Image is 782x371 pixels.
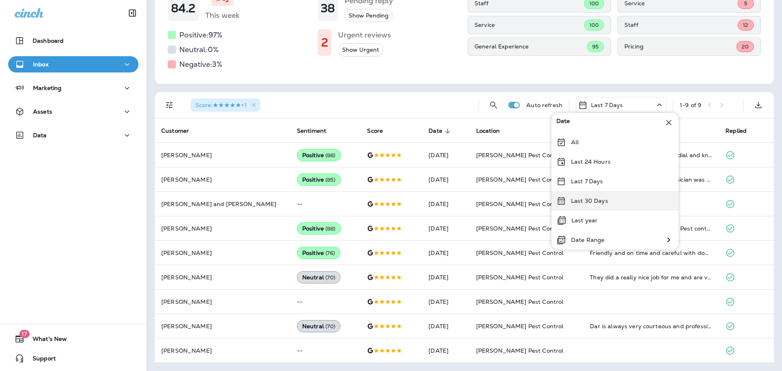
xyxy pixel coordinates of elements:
[161,127,200,135] span: Customer
[345,9,393,22] button: Show Pending
[476,151,564,159] span: [PERSON_NAME] Pest Control
[179,43,219,56] h5: Neutral: 0 %
[205,9,239,22] h5: This week
[592,43,599,50] span: 95
[8,127,138,143] button: Data
[476,225,564,232] span: [PERSON_NAME] Pest Control
[121,5,144,21] button: Collapse Sidebar
[161,176,284,183] p: [PERSON_NAME]
[624,22,738,28] p: Staff
[680,102,701,108] div: 1 - 9 of 9
[19,330,29,338] span: 17
[338,29,391,42] h5: Urgent reviews
[476,323,564,330] span: [PERSON_NAME] Pest Control
[297,149,341,161] div: Positive
[297,173,341,186] div: Positive
[571,139,579,145] p: All
[476,249,564,257] span: [PERSON_NAME] Pest Control
[33,37,64,44] p: Dashboard
[476,298,564,305] span: [PERSON_NAME] Pest Control
[590,273,712,281] div: They did a really nice job for me and are very friendly too work with.
[161,225,284,232] p: [PERSON_NAME]
[571,198,608,204] p: Last 30 Days
[290,192,361,216] td: --
[590,322,712,330] div: Dar is always very courteous and professional. Thank you
[161,97,178,113] button: Filters
[297,127,326,134] span: Sentiment
[297,247,340,259] div: Positive
[589,22,599,29] span: 100
[422,265,469,290] td: [DATE]
[743,22,748,29] span: 12
[191,99,260,112] div: Score:5 Stars+1
[474,22,584,28] p: Service
[8,103,138,120] button: Assets
[422,314,469,338] td: [DATE]
[476,127,500,134] span: Location
[422,241,469,265] td: [DATE]
[161,347,284,354] p: [PERSON_NAME]
[290,338,361,363] td: --
[422,338,469,363] td: [DATE]
[325,176,336,183] span: ( 85 )
[161,274,284,281] p: [PERSON_NAME]
[428,127,442,134] span: Date
[474,43,587,50] p: General Experience
[624,43,736,50] p: Pricing
[476,200,564,208] span: [PERSON_NAME] Pest Control
[24,336,67,345] span: What's New
[33,61,48,68] p: Inbox
[526,102,562,108] p: Auto refresh
[195,101,247,109] span: Score : +1
[8,80,138,96] button: Marketing
[297,127,337,135] span: Sentiment
[24,355,56,365] span: Support
[325,274,336,281] span: ( 70 )
[422,216,469,241] td: [DATE]
[571,158,611,165] p: Last 24 Hours
[725,127,757,135] span: Replied
[325,225,336,232] span: ( 88 )
[179,29,222,42] h5: Positive: 97 %
[422,290,469,314] td: [DATE]
[161,201,284,207] p: [PERSON_NAME] and [PERSON_NAME]
[742,43,749,50] span: 20
[476,127,510,135] span: Location
[161,152,284,158] p: [PERSON_NAME]
[8,56,138,72] button: Inbox
[485,97,502,113] button: Search Reviews
[367,127,383,134] span: Score
[571,237,604,243] p: Date Range
[297,222,341,235] div: Positive
[367,127,393,135] span: Score
[179,58,222,71] h5: Negative: 3 %
[297,271,341,283] div: Neutral
[161,250,284,256] p: [PERSON_NAME]
[33,85,62,91] p: Marketing
[8,33,138,49] button: Dashboard
[476,176,564,183] span: [PERSON_NAME] Pest Control
[422,143,469,167] td: [DATE]
[338,43,383,57] button: Show Urgent
[161,323,284,329] p: [PERSON_NAME]
[161,299,284,305] p: [PERSON_NAME]
[422,167,469,192] td: [DATE]
[422,192,469,216] td: [DATE]
[325,250,335,257] span: ( 76 )
[290,290,361,314] td: --
[571,178,603,184] p: Last 7 Days
[476,274,564,281] span: [PERSON_NAME] Pest Control
[171,2,195,15] h1: 84.2
[297,320,341,332] div: Neutral
[321,2,335,15] h1: 38
[325,323,336,330] span: ( 70 )
[161,127,189,134] span: Customer
[750,97,767,113] button: Export as CSV
[571,217,597,224] p: Last year
[556,118,570,127] span: Date
[591,102,623,108] p: Last 7 Days
[325,152,336,159] span: ( 88 )
[321,36,328,49] h1: 2
[33,108,52,115] p: Assets
[8,331,138,347] button: 17What's New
